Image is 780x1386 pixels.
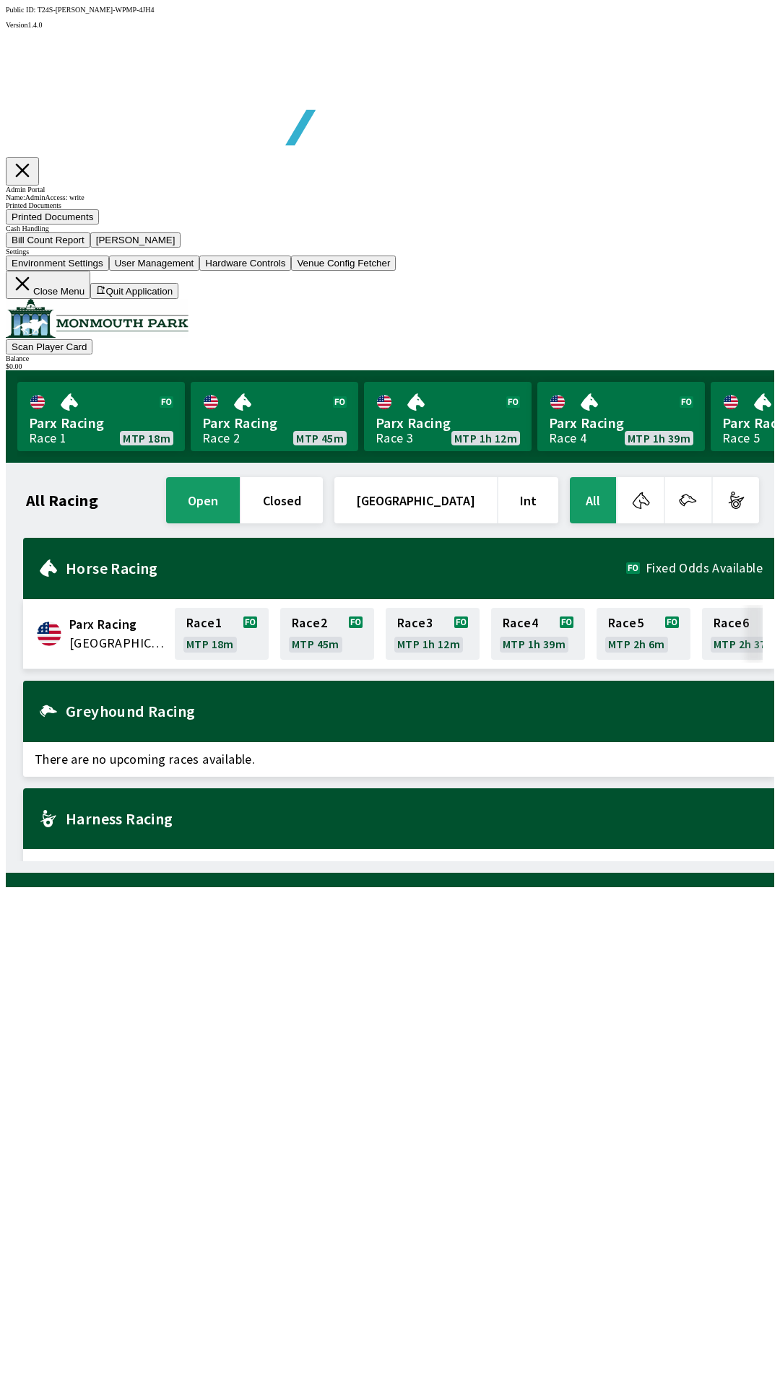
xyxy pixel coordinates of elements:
span: Race 6 [714,617,749,629]
span: Race 2 [292,617,327,629]
div: Race 3 [376,432,413,444]
span: Parx Racing [29,414,173,432]
div: Race 4 [549,432,586,444]
span: Race 5 [608,617,643,629]
span: T24S-[PERSON_NAME]-WPMP-4JH4 [38,6,155,14]
span: MTP 1h 12m [454,432,517,444]
span: MTP 45m [296,432,344,444]
span: There are no upcoming races available. [23,849,774,884]
button: Int [498,477,558,523]
button: open [166,477,240,523]
button: All [570,477,616,523]
div: Admin Portal [6,186,774,193]
h1: All Racing [26,494,98,506]
span: United States [69,634,166,653]
span: MTP 2h 37m [714,638,776,650]
span: Fixed Odds Available [646,562,763,574]
button: Printed Documents [6,209,99,225]
span: Race 4 [503,617,538,629]
span: There are no upcoming races available. [23,742,774,777]
div: Public ID: [6,6,774,14]
div: Settings [6,248,774,256]
span: MTP 45m [292,638,339,650]
button: Environment Settings [6,256,109,271]
span: MTP 2h 6m [608,638,665,650]
span: Parx Racing [376,414,520,432]
span: MTP 1h 12m [397,638,460,650]
button: Hardware Controls [199,256,291,271]
img: venue logo [6,299,188,338]
span: MTP 1h 39m [503,638,565,650]
button: Quit Application [90,283,178,299]
div: Cash Handling [6,225,774,232]
a: Race4MTP 1h 39m [491,608,585,660]
a: Parx RacingRace 4MTP 1h 39m [537,382,705,451]
a: Parx RacingRace 3MTP 1h 12m [364,382,532,451]
button: Close Menu [6,271,90,299]
div: Race 2 [202,432,240,444]
a: Parx RacingRace 2MTP 45m [191,382,358,451]
div: Race 5 [722,432,760,444]
div: Balance [6,354,774,362]
h2: Harness Racing [66,813,763,824]
button: closed [241,477,323,523]
span: MTP 18m [186,638,234,650]
button: Venue Config Fetcher [291,256,396,271]
a: Race3MTP 1h 12m [386,608,480,660]
span: Race 3 [397,617,433,629]
a: Race2MTP 45m [280,608,374,660]
img: global tote logo [39,29,454,181]
button: [PERSON_NAME] [90,232,181,248]
a: Race1MTP 18m [175,608,269,660]
button: User Management [109,256,200,271]
button: Scan Player Card [6,339,92,354]
div: Race 1 [29,432,66,444]
div: $ 0.00 [6,362,774,370]
span: MTP 1h 39m [628,432,690,444]
span: Race 1 [186,617,222,629]
span: Parx Racing [549,414,693,432]
h2: Horse Racing [66,562,626,574]
a: Parx RacingRace 1MTP 18m [17,382,185,451]
h2: Greyhound Racing [66,705,763,717]
span: Parx Racing [69,615,166,634]
span: MTP 18m [123,432,170,444]
button: [GEOGRAPHIC_DATA] [334,477,497,523]
div: Printed Documents [6,201,774,209]
div: Version 1.4.0 [6,21,774,29]
a: Race5MTP 2h 6m [597,608,690,660]
span: Parx Racing [202,414,347,432]
div: Name: Admin Access: write [6,193,774,201]
button: Bill Count Report [6,232,90,248]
